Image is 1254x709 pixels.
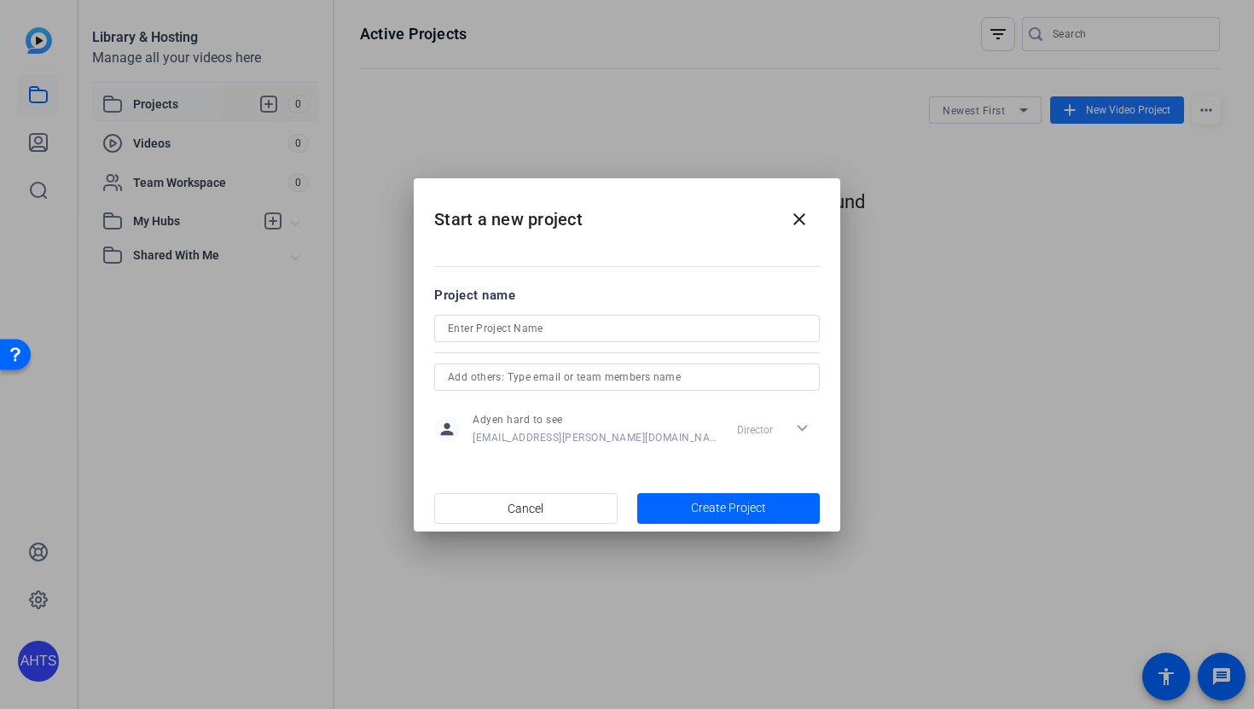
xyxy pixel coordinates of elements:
[434,416,460,442] mat-icon: person
[434,493,618,524] button: Cancel
[473,413,717,427] span: Adyen hard to see
[473,431,717,445] span: [EMAIL_ADDRESS][PERSON_NAME][DOMAIN_NAME]
[434,286,820,305] div: Project name
[789,209,810,230] mat-icon: close
[508,492,543,525] span: Cancel
[637,493,821,524] button: Create Project
[691,499,766,517] span: Create Project
[448,318,806,339] input: Enter Project Name
[414,178,840,247] h2: Start a new project
[448,367,806,387] input: Add others: Type email or team members name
